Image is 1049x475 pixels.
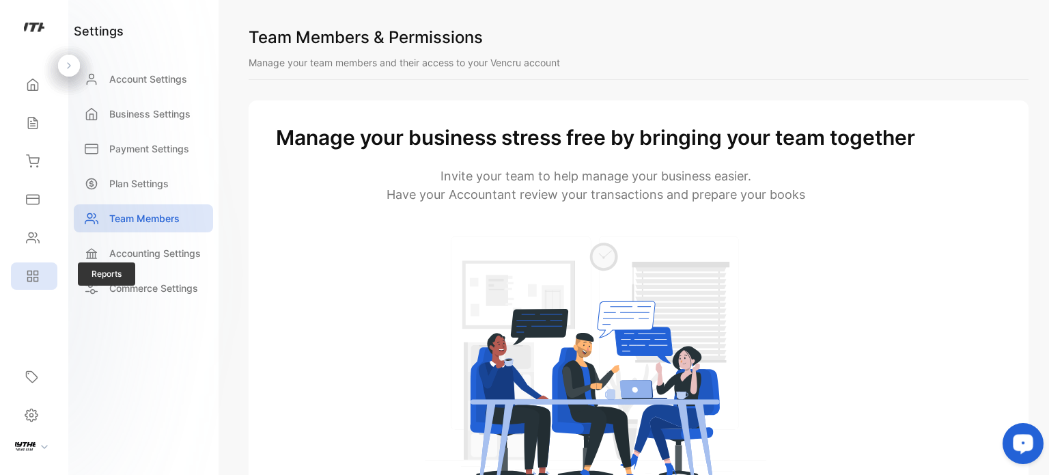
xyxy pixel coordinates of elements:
[276,167,915,204] p: Invite your team to help manage your business easier. Have your Accountant review your transactio...
[276,122,915,153] h1: Manage your business stress free by bringing your team together
[78,262,135,286] span: Reports
[74,22,124,40] h1: settings
[74,239,213,267] a: Accounting Settings
[15,435,36,455] img: profile
[109,176,169,191] p: Plan Settings
[74,100,213,128] a: Business Settings
[24,18,44,38] img: logo
[249,55,1029,70] p: Manage your team members and their access to your Vencru account
[109,246,201,260] p: Accounting Settings
[74,135,213,163] a: Payment Settings
[109,107,191,121] p: Business Settings
[249,25,1029,50] h1: Team Members & Permissions
[74,204,213,232] a: Team Members
[74,274,213,302] a: Commerce Settings
[109,281,198,295] p: Commerce Settings
[74,65,213,93] a: Account Settings
[74,169,213,198] a: Plan Settings
[109,141,189,156] p: Payment Settings
[992,418,1049,475] iframe: LiveChat chat widget
[109,72,187,86] p: Account Settings
[109,211,180,226] p: Team Members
